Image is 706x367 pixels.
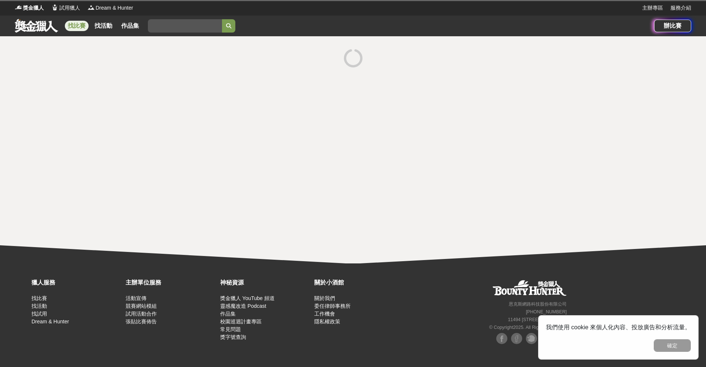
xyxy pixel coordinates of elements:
[32,278,122,287] div: 獵人服務
[23,4,44,12] span: 獎金獵人
[15,4,22,11] img: Logo
[314,278,405,287] div: 關於小酒館
[642,4,663,12] a: 主辦專區
[526,333,537,344] img: Plurk
[220,295,275,301] a: 獎金獵人 YouTube 頻道
[126,319,157,324] a: 張貼比賽佈告
[51,4,59,11] img: Logo
[32,311,47,317] a: 找試用
[314,295,335,301] a: 關於我們
[654,339,691,352] button: 確定
[51,4,80,12] a: Logo試用獵人
[32,303,47,309] a: 找活動
[96,4,133,12] span: Dream & Hunter
[220,278,311,287] div: 神秘資源
[654,20,691,32] a: 辦比賽
[126,295,146,301] a: 活動宣傳
[220,326,241,332] a: 常見問題
[489,325,567,330] small: © Copyright 2025 . All Rights Reserved.
[32,319,69,324] a: Dream & Hunter
[87,4,133,12] a: LogoDream & Hunter
[508,317,567,322] small: 11494 [STREET_ADDRESS]
[92,21,115,31] a: 找活動
[118,21,142,31] a: 作品集
[65,21,89,31] a: 找比賽
[59,4,80,12] span: 試用獵人
[496,333,507,344] img: Facebook
[509,302,567,307] small: 恩克斯網路科技股份有限公司
[126,311,157,317] a: 試用活動合作
[220,303,266,309] a: 靈感魔改造 Podcast
[126,278,216,287] div: 主辦單位服務
[15,4,44,12] a: Logo獎金獵人
[314,311,335,317] a: 工作機會
[220,334,246,340] a: 獎字號查詢
[220,319,262,324] a: 校園巡迴計畫專區
[87,4,95,11] img: Logo
[314,303,351,309] a: 委任律師事務所
[220,311,236,317] a: 作品集
[126,303,157,309] a: 競賽網站模組
[511,333,522,344] img: Facebook
[670,4,691,12] a: 服務介紹
[526,309,567,314] small: [PHONE_NUMBER]
[546,324,691,330] span: 我們使用 cookie 來個人化內容、投放廣告和分析流量。
[32,295,47,301] a: 找比賽
[314,319,340,324] a: 隱私權政策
